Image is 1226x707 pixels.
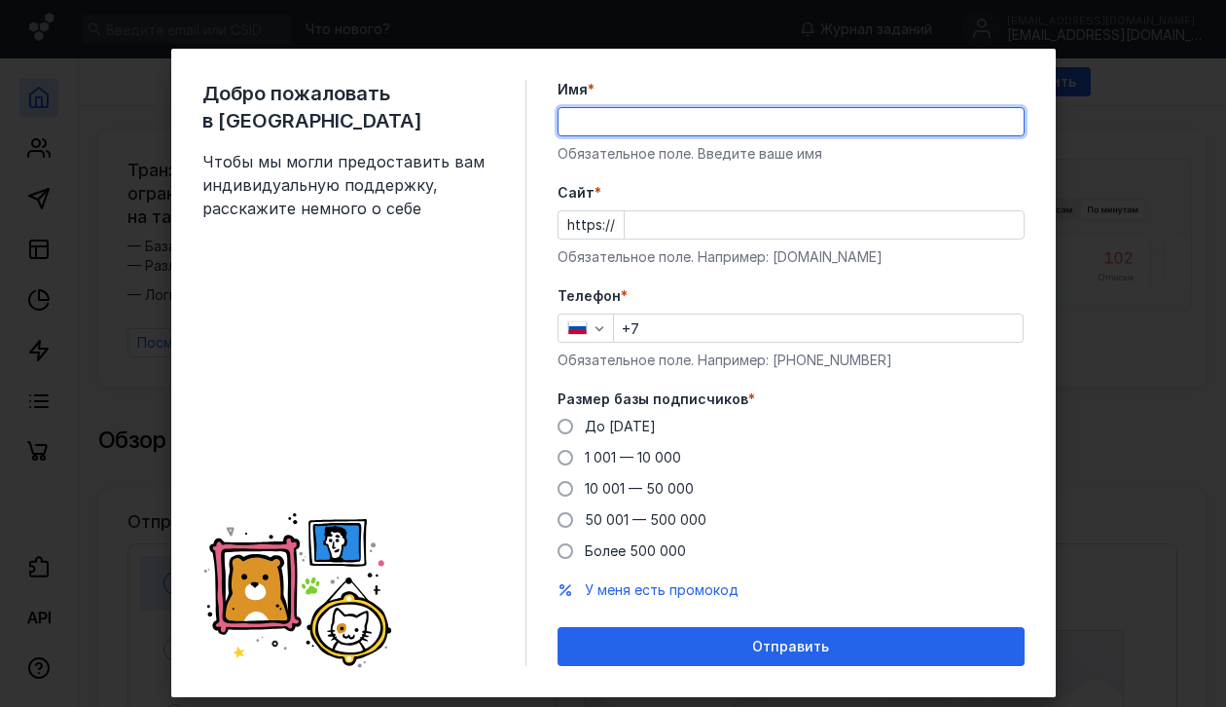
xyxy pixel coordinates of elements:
span: Более 500 000 [585,542,686,559]
span: У меня есть промокод [585,581,739,598]
div: Обязательное поле. Введите ваше имя [558,144,1025,164]
span: 50 001 — 500 000 [585,511,706,528]
span: Отправить [752,639,829,655]
span: До [DATE] [585,418,656,434]
div: Обязательное поле. Например: [DOMAIN_NAME] [558,247,1025,267]
button: У меня есть промокод [585,580,739,600]
span: 1 001 — 10 000 [585,449,681,465]
span: Чтобы мы могли предоставить вам индивидуальную поддержку, расскажите немного о себе [202,150,494,220]
div: Обязательное поле. Например: [PHONE_NUMBER] [558,351,1025,370]
span: Размер базы подписчиков [558,390,748,409]
button: Отправить [558,627,1025,666]
span: Имя [558,80,588,99]
span: Добро пожаловать в [GEOGRAPHIC_DATA] [202,80,494,134]
span: Cайт [558,183,595,203]
span: Телефон [558,286,621,306]
span: 10 001 — 50 000 [585,480,694,497]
